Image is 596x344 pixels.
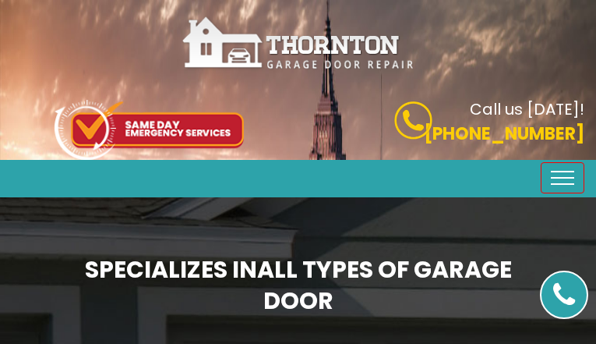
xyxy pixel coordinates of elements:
[310,121,585,147] p: [PHONE_NUMBER]
[55,100,244,160] img: icon-top.png
[85,253,512,317] b: Specializes in
[257,253,512,317] span: All Types of Garage Door
[310,101,585,147] a: Call us [DATE]! [PHONE_NUMBER]
[541,162,584,193] button: Toggle navigation
[182,16,415,71] img: Thornton.png
[470,98,584,120] b: Call us [DATE]!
